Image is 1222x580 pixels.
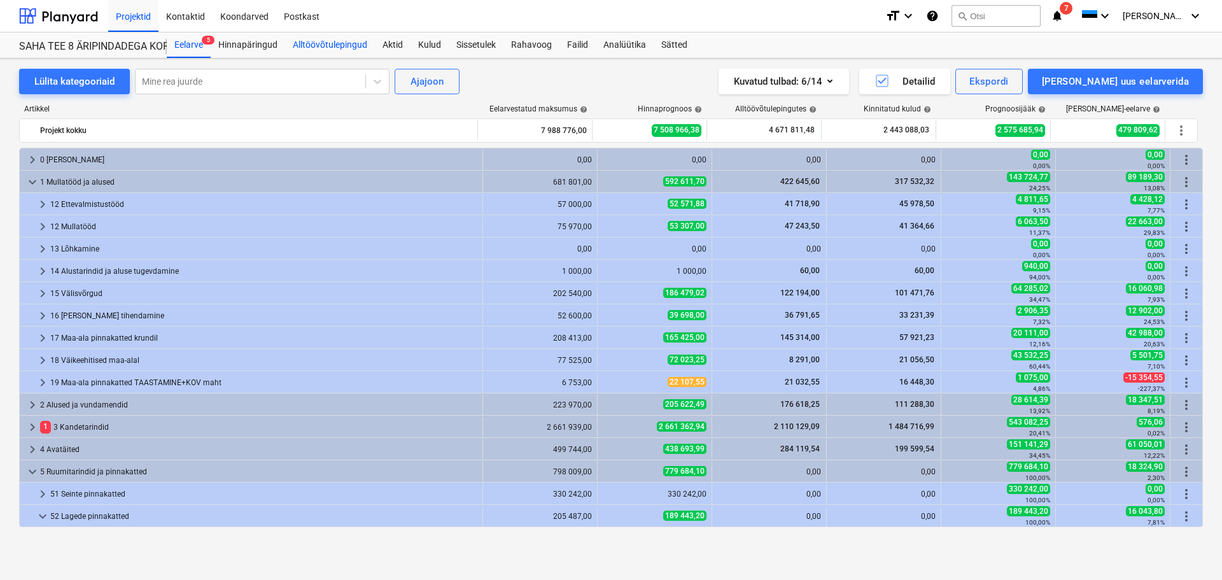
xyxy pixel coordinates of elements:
[926,8,939,24] i: Abikeskus
[1148,296,1165,303] small: 7,93%
[657,421,706,432] span: 2 661 362,94
[40,439,477,460] div: 4 Avatäited
[1126,172,1165,182] span: 89 189,30
[40,417,477,437] div: 3 Kandetarindid
[167,32,211,58] div: Eelarve
[1033,162,1050,169] small: 0,00%
[1011,328,1050,338] span: 20 111,00
[663,444,706,454] span: 438 693,99
[1126,439,1165,449] span: 61 050,01
[25,174,40,190] span: keyboard_arrow_down
[488,378,592,387] div: 6 753,00
[1022,261,1050,271] span: 940,00
[1116,124,1160,136] span: 479 809,62
[1158,519,1222,580] iframe: Chat Widget
[1051,8,1064,24] i: notifications
[503,32,559,58] a: Rahavoog
[40,120,472,141] div: Projekt kokku
[1126,506,1165,516] span: 16 043,80
[603,267,706,276] div: 1 000,00
[489,104,587,113] div: Eelarvestatud maksumus
[864,104,931,113] div: Kinnitatud kulud
[1007,439,1050,449] span: 151 141,29
[1066,104,1160,113] div: [PERSON_NAME]-eelarve
[1148,274,1165,281] small: 0,00%
[1148,474,1165,481] small: 2,30%
[717,155,821,164] div: 0,00
[1144,341,1165,348] small: 20,63%
[955,69,1022,94] button: Ekspordi
[1033,385,1050,392] small: 4,86%
[488,155,592,164] div: 0,00
[894,288,936,297] span: 101 471,76
[488,423,592,432] div: 2 661 939,00
[734,73,834,90] div: Kuvatud tulbad : 6/14
[1179,330,1194,346] span: Rohkem tegevusi
[717,244,821,253] div: 0,00
[488,356,592,365] div: 77 525,00
[35,286,50,301] span: keyboard_arrow_right
[1028,69,1203,94] button: [PERSON_NAME] uus eelarverida
[668,221,706,231] span: 53 307,00
[1016,372,1050,383] span: 1 075,00
[1126,462,1165,472] span: 18 324,90
[50,372,477,393] div: 19 Maa-ala pinnakatted TAASTAMINE+KOV maht
[874,73,935,90] div: Detailid
[40,395,477,415] div: 2 Alused ja vundamendid
[1029,452,1050,459] small: 34,45%
[35,241,50,257] span: keyboard_arrow_right
[202,36,214,45] span: 5
[1126,216,1165,227] span: 22 663,00
[1150,106,1160,113] span: help
[1029,341,1050,348] small: 12,16%
[285,32,375,58] div: Alltöövõtulepingud
[488,311,592,320] div: 52 600,00
[1179,464,1194,479] span: Rohkem tegevusi
[1146,150,1165,160] span: 0,00
[1148,430,1165,437] small: 0,02%
[898,311,936,320] span: 33 231,39
[957,11,967,21] span: search
[596,32,654,58] div: Analüütika
[735,104,817,113] div: Alltöövõtulepingutes
[35,353,50,368] span: keyboard_arrow_right
[411,32,449,58] a: Kulud
[1097,8,1113,24] i: keyboard_arrow_down
[211,32,285,58] a: Hinnapäringud
[1179,486,1194,502] span: Rohkem tegevusi
[832,490,936,499] div: 0,00
[1148,363,1165,370] small: 7,10%
[779,444,821,453] span: 284 119,54
[1016,306,1050,316] span: 2 906,35
[779,400,821,409] span: 176 618,25
[1144,229,1165,236] small: 29,83%
[488,490,592,499] div: 330 242,00
[488,400,592,409] div: 223 970,00
[25,420,40,435] span: keyboard_arrow_right
[832,467,936,476] div: 0,00
[995,124,1045,136] span: 2 575 685,94
[1011,395,1050,405] span: 28 614,39
[40,150,477,170] div: 0 [PERSON_NAME]
[1179,308,1194,323] span: Rohkem tegevusi
[35,509,50,524] span: keyboard_arrow_down
[1148,407,1165,414] small: 8,19%
[663,332,706,343] span: 165 425,00
[832,244,936,253] div: 0,00
[1148,207,1165,214] small: 7,77%
[663,288,706,298] span: 186 479,02
[921,106,931,113] span: help
[577,106,587,113] span: help
[1138,385,1165,392] small: -227,37%
[1007,462,1050,472] span: 779 684,10
[654,32,695,58] a: Sätted
[969,73,1008,90] div: Ekspordi
[40,172,477,192] div: 1 Mullatööd ja alused
[898,378,936,386] span: 16 448,30
[35,219,50,234] span: keyboard_arrow_right
[894,444,936,453] span: 199 599,54
[1179,152,1194,167] span: Rohkem tegevusi
[1179,442,1194,457] span: Rohkem tegevusi
[799,266,821,275] span: 60,00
